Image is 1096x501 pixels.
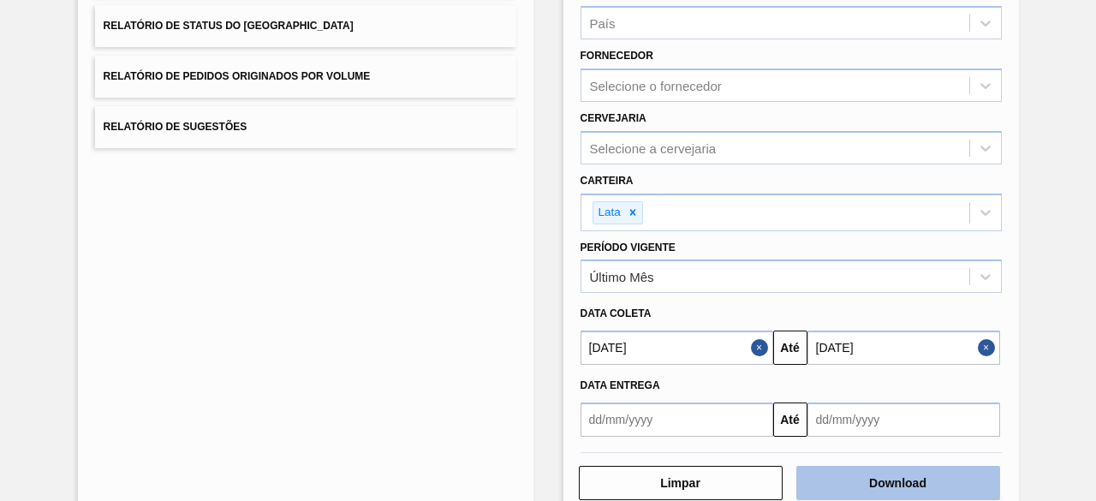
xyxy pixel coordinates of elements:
[581,50,653,62] label: Fornecedor
[590,140,717,155] div: Selecione a cervejaria
[581,307,652,319] span: Data coleta
[581,379,660,391] span: Data entrega
[95,56,516,98] button: Relatório de Pedidos Originados por Volume
[104,20,354,32] span: Relatório de Status do [GEOGRAPHIC_DATA]
[773,331,807,365] button: Até
[590,79,722,93] div: Selecione o fornecedor
[751,331,773,365] button: Close
[773,403,807,437] button: Até
[581,175,634,187] label: Carteira
[593,202,623,224] div: Lata
[581,331,773,365] input: dd/mm/yyyy
[581,403,773,437] input: dd/mm/yyyy
[95,5,516,47] button: Relatório de Status do [GEOGRAPHIC_DATA]
[581,112,646,124] label: Cervejaria
[104,70,371,82] span: Relatório de Pedidos Originados por Volume
[978,331,1000,365] button: Close
[579,466,783,500] button: Limpar
[796,466,1000,500] button: Download
[581,242,676,253] label: Período Vigente
[95,106,516,148] button: Relatório de Sugestões
[104,121,247,133] span: Relatório de Sugestões
[590,270,654,284] div: Último Mês
[807,331,1000,365] input: dd/mm/yyyy
[807,403,1000,437] input: dd/mm/yyyy
[590,16,616,31] div: País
